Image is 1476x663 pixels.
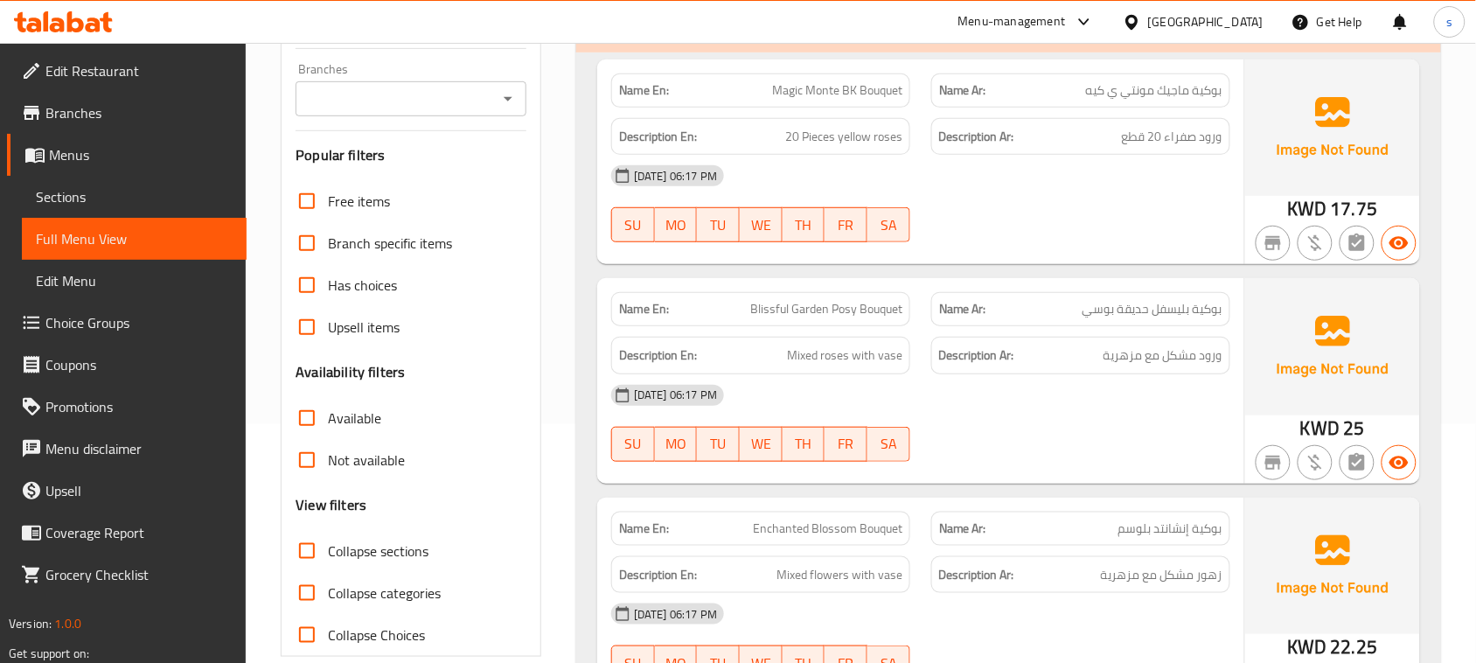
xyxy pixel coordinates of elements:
img: Ae5nvW7+0k+MAAAAAElFTkSuQmCC [1245,498,1420,634]
span: 25 [1344,411,1365,445]
button: Not branch specific item [1256,445,1291,480]
span: FR [832,213,860,238]
span: Magic Monte BK Bouquet [772,81,902,100]
span: Mixed roses with vase [787,345,902,366]
div: [GEOGRAPHIC_DATA] [1148,12,1264,31]
a: Branches [7,92,247,134]
button: WE [740,207,783,242]
strong: Description En: [619,126,697,148]
span: Sections [36,186,233,207]
span: KWD [1287,192,1326,226]
span: 17.75 [1331,192,1378,226]
button: Not has choices [1340,226,1375,261]
span: بوكية بليسفل حديقة بوسي [1083,300,1222,318]
strong: Name En: [619,81,669,100]
strong: Name En: [619,300,669,318]
span: 1.0.0 [54,612,81,635]
span: SU [619,431,648,457]
span: ورود صفراء 20 قطع [1122,126,1222,148]
strong: Name En: [619,520,669,538]
button: TU [697,207,740,242]
button: SU [611,207,655,242]
span: Free items [328,191,390,212]
button: WE [740,427,783,462]
button: Open [496,87,520,111]
button: SA [867,207,910,242]
span: TU [704,431,733,457]
span: SA [874,431,903,457]
span: MO [662,213,691,238]
span: Branch specific items [328,233,452,254]
button: Not branch specific item [1256,226,1291,261]
span: FR [832,431,860,457]
span: Promotions [45,396,233,417]
span: s [1446,12,1452,31]
a: Coverage Report [7,512,247,554]
span: Collapse categories [328,583,441,604]
span: [DATE] 06:17 PM [627,606,724,623]
span: Full Menu View [36,228,233,249]
div: Menu-management [958,11,1066,32]
span: Version: [9,612,52,635]
span: Upsell [45,480,233,501]
h3: Availability filters [296,362,405,382]
a: Full Menu View [22,218,247,260]
strong: Description Ar: [939,345,1014,366]
span: MO [662,431,691,457]
span: SA [874,213,903,238]
span: KWD [1300,411,1340,445]
a: Menus [7,134,247,176]
a: Edit Menu [22,260,247,302]
button: SA [867,427,910,462]
span: WE [747,213,776,238]
span: Edit Restaurant [45,60,233,81]
span: WE [747,431,776,457]
span: Available [328,408,381,429]
h3: View filters [296,495,366,515]
span: Branches [45,102,233,123]
strong: Description En: [619,345,697,366]
img: Ae5nvW7+0k+MAAAAAElFTkSuQmCC [1245,278,1420,415]
button: MO [655,427,698,462]
a: Menu disclaimer [7,428,247,470]
span: ورود مشكل مع مزهرية [1104,345,1222,366]
span: بوكية إنشانتد بلوسم [1118,520,1222,538]
span: TH [790,431,818,457]
button: FR [825,427,867,462]
span: Coupons [45,354,233,375]
span: Blissful Garden Posy Bouquet [750,300,902,318]
a: Coupons [7,344,247,386]
img: Ae5nvW7+0k+MAAAAAElFTkSuQmCC [1245,59,1420,196]
button: SU [611,427,655,462]
span: زهور مشكل مع مزهرية [1101,564,1222,586]
span: Choice Groups [45,312,233,333]
button: MO [655,207,698,242]
button: Purchased item [1298,445,1333,480]
span: [DATE] 06:17 PM [627,387,724,403]
span: TU [704,213,733,238]
a: Edit Restaurant [7,50,247,92]
span: Grocery Checklist [45,564,233,585]
span: [DATE] 06:17 PM [627,168,724,185]
button: Not has choices [1340,445,1375,480]
span: Collapse sections [328,541,428,562]
button: TU [697,427,740,462]
strong: Name Ar: [939,81,986,100]
button: TH [783,427,825,462]
button: FR [825,207,867,242]
button: TH [783,207,825,242]
a: Choice Groups [7,302,247,344]
a: Grocery Checklist [7,554,247,596]
a: Upsell [7,470,247,512]
span: Mixed flowers with vase [776,564,902,586]
strong: Name Ar: [939,300,986,318]
span: Upsell items [328,317,400,338]
button: Available [1382,226,1417,261]
span: بوكية ماجيك مونتي ي كيه [1086,81,1222,100]
span: Edit Menu [36,270,233,291]
strong: Description En: [619,564,697,586]
span: Not available [328,450,405,471]
span: Collapse Choices [328,625,425,646]
strong: Description Ar: [939,564,1014,586]
a: Sections [22,176,247,218]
